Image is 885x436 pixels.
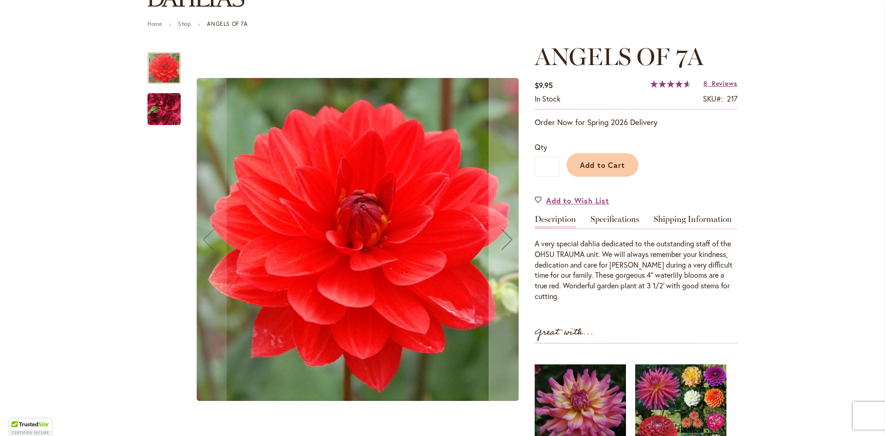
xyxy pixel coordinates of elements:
[535,42,703,71] span: ANGELS OF 7A
[147,43,190,84] div: ANGELS OF 7A
[535,117,737,128] p: Order Now for Spring 2026 Delivery
[207,20,248,27] strong: ANGELS OF 7A
[535,80,553,90] span: $9.95
[654,215,732,228] a: Shipping Information
[712,79,737,88] span: Reviews
[703,94,723,103] strong: SKU
[535,215,576,228] a: Description
[131,84,197,134] img: ANGELS OF 7A
[535,94,560,103] span: In stock
[147,84,181,125] div: ANGELS OF 7A
[7,403,33,429] iframe: Launch Accessibility Center
[703,79,708,88] span: 8
[703,79,737,88] a: 8 Reviews
[178,20,191,27] a: Shop
[535,215,737,302] div: Detailed Product Info
[535,239,737,302] div: A very special dahlia dedicated to the outstanding staff of the OHSU TRAUMA unit. We will always ...
[590,215,639,228] a: Specifications
[650,80,691,88] div: 93%
[197,78,519,401] img: ANGELS OF 7A
[566,153,638,177] button: Add to Cart
[727,94,737,104] div: 217
[580,160,625,170] span: Add to Cart
[535,94,560,104] div: Availability
[147,20,162,27] a: Home
[546,195,609,206] span: Add to Wish List
[535,325,594,340] strong: Great with...
[535,142,547,152] span: Qty
[535,195,609,206] a: Add to Wish List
